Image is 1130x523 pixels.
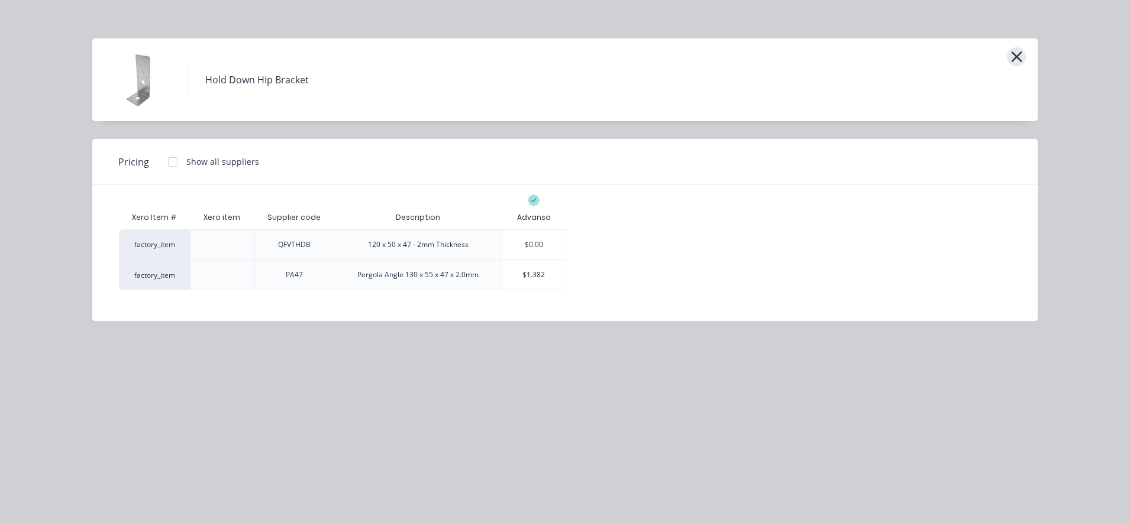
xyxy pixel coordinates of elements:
span: Pricing [118,155,149,169]
div: Description [386,203,450,232]
div: Show all suppliers [186,155,259,168]
div: factory_item [119,229,190,259]
div: $0.00 [502,230,566,259]
div: factory_item [119,259,190,290]
div: Xero item [194,203,250,232]
div: 120 x 50 x 47 - 2mm Thickness [368,239,469,250]
div: $1.382 [502,260,566,290]
img: Hold Down Hip Bracket [110,50,169,109]
div: Advansa [517,212,551,223]
div: QFVTHDB [278,239,311,250]
div: Supplier code [258,203,330,232]
div: Hold Down Hip Bracket [205,73,309,87]
div: Xero Item # [119,206,190,229]
div: PA47 [286,269,303,280]
div: Pergola Angle 130 x 55 x 47 x 2.0mm [357,269,479,280]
